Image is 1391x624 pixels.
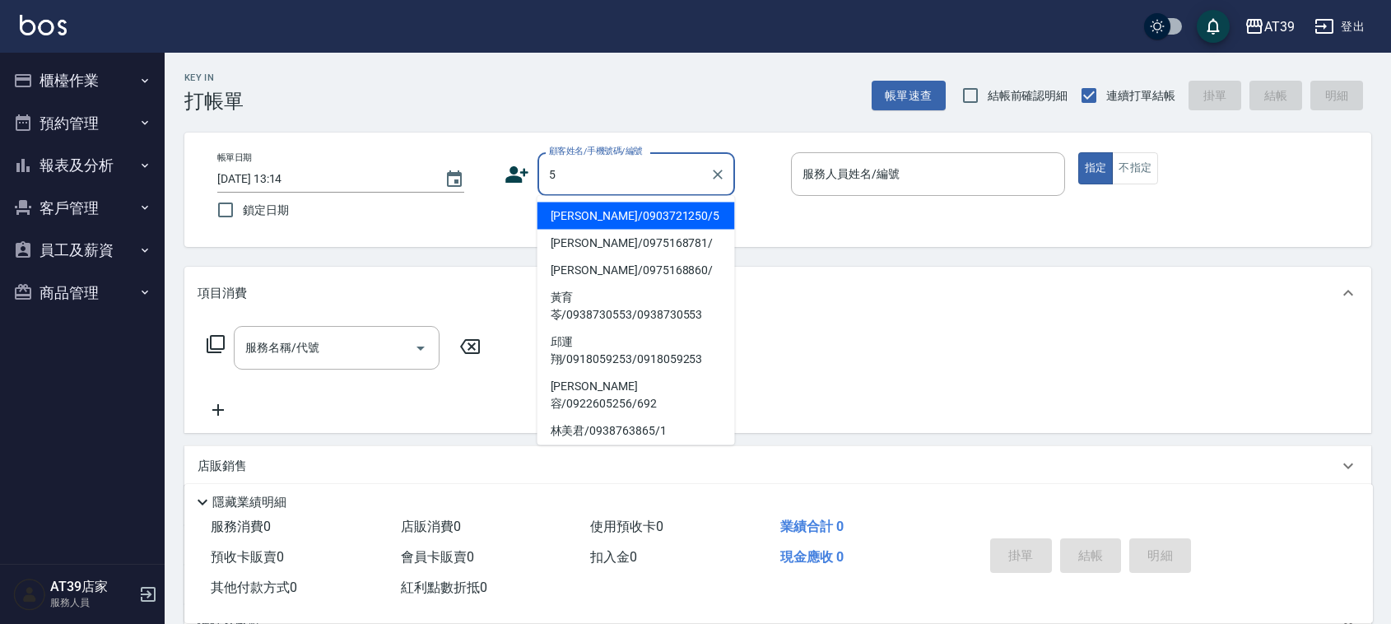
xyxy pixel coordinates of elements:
[401,549,474,565] span: 會員卡販賣 0
[706,163,729,186] button: Clear
[1308,12,1371,42] button: 登出
[50,595,134,610] p: 服務人員
[537,445,735,489] li: 王尊璞/0989095966/0989095966
[537,230,735,257] li: [PERSON_NAME]/0975168781/
[184,72,244,83] h2: Key In
[590,549,637,565] span: 扣入金 0
[184,446,1371,486] div: 店販銷售
[872,81,946,111] button: 帳單速查
[217,165,428,193] input: YYYY/MM/DD hh:mm
[1197,10,1230,43] button: save
[1078,152,1114,184] button: 指定
[1264,16,1295,37] div: AT39
[217,151,252,164] label: 帳單日期
[211,519,271,534] span: 服務消費 0
[7,59,158,102] button: 櫃檯作業
[537,328,735,373] li: 邱運翔/0918059253/0918059253
[7,229,158,272] button: 員工及薪資
[13,578,46,611] img: Person
[184,267,1371,319] div: 項目消費
[212,494,286,511] p: 隱藏業績明細
[1106,87,1175,105] span: 連續打單結帳
[7,102,158,145] button: 預約管理
[780,519,844,534] span: 業績合計 0
[7,187,158,230] button: 客戶管理
[435,160,474,199] button: Choose date, selected date is 2025-09-19
[590,519,663,534] span: 使用預收卡 0
[243,202,289,219] span: 鎖定日期
[549,145,643,157] label: 顧客姓名/手機號碼/編號
[50,579,134,595] h5: AT39店家
[407,335,434,361] button: Open
[211,580,297,595] span: 其他付款方式 0
[198,458,247,475] p: 店販銷售
[988,87,1068,105] span: 結帳前確認明細
[401,580,487,595] span: 紅利點數折抵 0
[1112,152,1158,184] button: 不指定
[211,549,284,565] span: 預收卡販賣 0
[537,417,735,445] li: 林美君/0938763865/1
[7,272,158,314] button: 商品管理
[537,203,735,230] li: [PERSON_NAME]/0903721250/5
[198,285,247,302] p: 項目消費
[537,284,735,328] li: 黃育苓/0938730553/0938730553
[184,90,244,113] h3: 打帳單
[1238,10,1301,44] button: AT39
[401,519,461,534] span: 店販消費 0
[20,15,67,35] img: Logo
[780,549,844,565] span: 現金應收 0
[537,257,735,284] li: [PERSON_NAME]/0975168860/
[7,144,158,187] button: 報表及分析
[537,373,735,417] li: [PERSON_NAME]容/0922605256/692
